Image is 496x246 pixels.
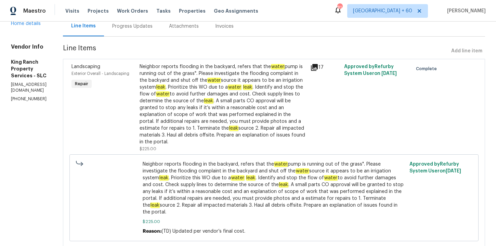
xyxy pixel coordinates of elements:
[161,229,245,234] span: (TD) Updated per vendor’s final cost.
[353,8,412,14] span: [GEOGRAPHIC_DATA] + 60
[228,85,242,90] em: water
[11,43,47,50] h4: Vendor Info
[156,9,171,13] span: Tasks
[324,175,338,181] em: water
[71,72,129,76] span: Exterior Overall - Landscaping
[296,168,309,174] em: water
[72,80,91,87] span: Repair
[169,23,199,30] div: Attachments
[112,23,153,30] div: Progress Updates
[215,23,234,30] div: Invoices
[63,45,448,57] span: Line Items
[140,63,306,145] div: Neighbor reports flooding in the backyard, refers that the pump is running out of the grass". Ple...
[11,96,47,102] p: [PHONE_NUMBER]
[11,82,47,93] p: [EMAIL_ADDRESS][DOMAIN_NAME]
[344,64,397,76] span: Approved by Refurby System User on
[150,203,160,208] em: leak
[279,182,288,187] em: leak
[156,91,170,97] em: water
[381,71,397,76] span: [DATE]
[409,162,461,173] span: Approved by Refurby System User on
[446,169,461,173] span: [DATE]
[65,8,79,14] span: Visits
[416,65,440,72] span: Complete
[337,4,342,11] div: 814
[23,8,46,14] span: Maestro
[143,218,405,225] span: $225.00
[71,23,96,29] div: Line Items
[71,64,100,69] span: Landscaping
[246,175,256,181] em: leak
[274,161,288,167] em: water
[231,175,245,181] em: water
[117,8,148,14] span: Work Orders
[179,8,206,14] span: Properties
[214,8,258,14] span: Geo Assignments
[444,8,486,14] span: [PERSON_NAME]
[143,161,405,216] span: Neighbor reports flooding in the backyard, refers that the pump is running out of the grass". Ple...
[11,59,47,79] h5: King Ranch Property Services - SLC
[143,229,161,234] span: Reason:
[271,64,285,69] em: water
[156,85,166,90] em: leak
[207,78,221,83] em: water
[159,175,169,181] em: leak
[310,63,340,72] div: 17
[204,98,213,104] em: leak
[243,85,252,90] em: leak
[11,21,41,26] a: Home details
[229,126,238,131] em: leak
[140,147,156,151] span: $225.00
[88,8,109,14] span: Projects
